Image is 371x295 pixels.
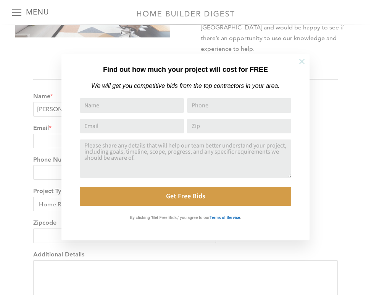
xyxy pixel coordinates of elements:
button: Close [289,48,315,75]
strong: . [240,216,241,220]
iframe: Drift Widget Chat Controller [224,240,362,286]
textarea: Comment or Message [80,139,291,178]
input: Name [80,98,184,113]
button: Get Free Bids [80,187,291,206]
a: Terms of Service [210,214,240,220]
em: We will get you competitive bids from the top contractors in your area. [91,83,279,89]
input: Email Address [80,119,184,133]
strong: By clicking 'Get Free Bids,' you agree to our [130,216,210,220]
input: Zip [187,119,291,133]
input: Phone [187,98,291,113]
strong: Find out how much your project will cost for FREE [103,66,268,73]
strong: Terms of Service [210,216,240,220]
